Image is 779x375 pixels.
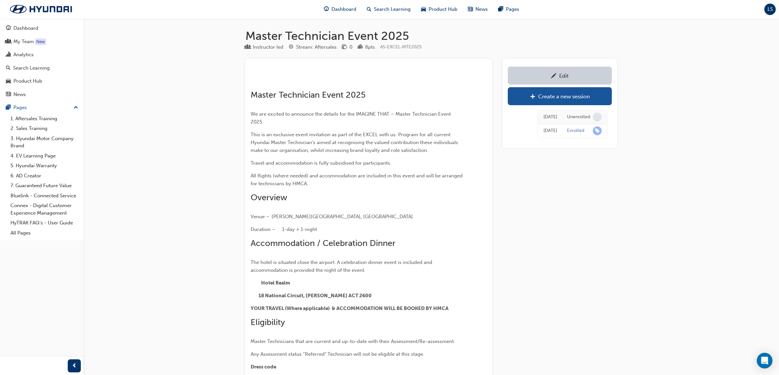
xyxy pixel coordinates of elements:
div: Search Learning [13,64,50,72]
div: Instructor led [253,43,283,51]
span: The hotel is situated close the airport. A celebration dinner event is included and accommodation... [251,259,434,273]
span: prev-icon [72,362,77,370]
span: search-icon [367,5,371,13]
span: plus-icon [530,94,536,100]
span: news-icon [6,92,11,98]
a: 7. Guaranteed Future Value [8,181,81,191]
span: Master Technician Event 2025 [251,90,365,100]
span: Venue – [PERSON_NAME][GEOGRAPHIC_DATA], [GEOGRAPHIC_DATA] [251,214,413,220]
a: My Team [3,36,81,48]
div: Points [358,43,375,51]
span: News [475,6,488,13]
a: HyTRAK FAQ's - User Guide [8,218,81,228]
span: people-icon [6,39,11,45]
span: up-icon [74,104,78,112]
span: news-icon [468,5,473,13]
a: 1. Aftersales Training [8,114,81,124]
div: 8 pts [365,43,375,51]
a: Edit [508,67,612,85]
div: Open Intercom Messenger [757,353,772,368]
span: Eligibility [251,317,285,327]
a: All Pages [8,228,81,238]
span: Dashboard [331,6,356,13]
a: Analytics [3,49,81,61]
button: Pages [3,102,81,114]
a: news-iconNews [463,3,493,16]
a: News [3,89,81,101]
a: car-iconProduct Hub [416,3,463,16]
div: Edit [559,73,569,79]
span: car-icon [421,5,426,13]
span: Duration – 1-day + 1-night [251,226,317,232]
a: 2. Sales Training [8,123,81,134]
span: learningResourceType_INSTRUCTOR_LED-icon [245,44,250,50]
a: 6. AD Creator [8,171,81,181]
span: Pages [506,6,519,13]
span: Master Technicians that are current and up-to-date with their Assessment/Re-assessment. [251,338,455,344]
span: We are excited to announce the details for the IMAGINE THAT – Master Technician Event 2025. [251,111,452,125]
button: LS [764,4,776,15]
div: Enrolled [567,128,584,134]
div: My Team [13,38,34,45]
a: 5. Hyundai Warranty [8,161,81,171]
span: Accommodation / Celebration Dinner [251,238,396,248]
a: search-iconSearch Learning [362,3,416,16]
a: pages-iconPages [493,3,524,16]
div: 0 [349,43,352,51]
a: Connex - Digital Customer Experience Management [8,201,81,218]
div: Unenrolled [567,114,590,120]
span: pages-icon [6,105,11,111]
button: DashboardMy TeamAnalyticsSearch LearningProduct HubNews [3,21,81,102]
span: Learning resource code [380,44,422,50]
img: Trak [3,2,79,16]
a: Product Hub [3,75,81,87]
a: guage-iconDashboard [319,3,362,16]
span: chart-icon [6,52,11,58]
div: Thu Jul 10 2025 11:25:03 GMT+1000 (Australian Eastern Standard Time) [543,113,557,121]
div: Dashboard [13,24,38,32]
span: guage-icon [6,25,11,31]
span: money-icon [342,44,347,50]
span: Any Assessment status “Referred” Technician will not be eligible at this stage. [251,351,424,357]
div: Tooltip anchor [35,39,46,45]
a: Dashboard [3,22,81,34]
div: Type [245,43,283,51]
span: All flights (where needed) and accommodation are included in this event and will be arranged for ... [251,173,464,187]
span: YOUR TRAVEL (Where applicable) & ACCOMMODATION WILL BE BOOKED BY HMCA [251,305,449,311]
span: ​ 18 National Circuit, [PERSON_NAME] ACT 2600 [251,293,372,299]
div: Stream: Aftersales [296,43,337,51]
div: Pages [13,104,27,111]
span: Hotel Realm [261,280,290,286]
span: This is an exclusive event invitation as part of the EXCEL with us. Program for all current Hyund... [251,132,459,153]
div: Stream [289,43,337,51]
span: pages-icon [498,5,503,13]
span: podium-icon [358,44,363,50]
a: Bluelink - Connected Service [8,191,81,201]
span: Overview [251,192,287,203]
span: learningRecordVerb_ENROLL-icon [593,126,602,135]
div: Price [342,43,352,51]
span: Product Hub [429,6,457,13]
h1: Master Technician Event 2025 [245,29,617,43]
span: learningRecordVerb_NONE-icon [593,113,602,122]
span: Search Learning [374,6,411,13]
a: 3. Hyundai Motor Company Brand [8,134,81,151]
a: Search Learning [3,62,81,74]
div: Analytics [13,51,34,58]
div: Create a new session [538,93,590,100]
span: search-icon [6,65,10,71]
div: Product Hub [13,77,42,85]
span: target-icon [289,44,293,50]
div: Thu Jul 10 2025 11:24:46 GMT+1000 (Australian Eastern Standard Time) [543,127,557,135]
span: Dress code [251,364,276,370]
span: Travel and accommodation is fully subsidised for participants. [251,160,391,166]
span: pencil-icon [551,73,557,80]
span: guage-icon [324,5,329,13]
div: News [13,91,26,98]
span: car-icon [6,78,11,84]
a: Create a new session [508,87,612,105]
span: LS [768,6,773,13]
a: 4. EV Learning Page [8,151,81,161]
